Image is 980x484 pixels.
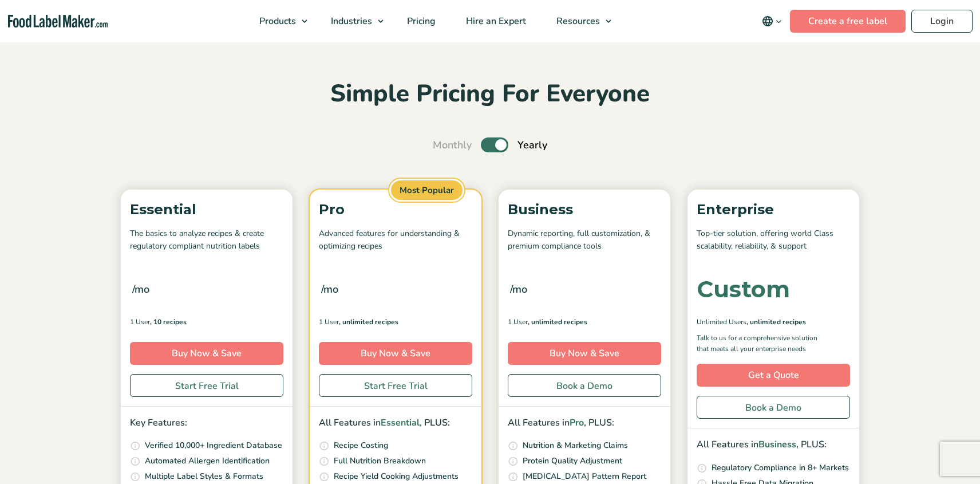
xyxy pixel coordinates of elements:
span: , 10 Recipes [150,317,187,327]
p: Nutrition & Marketing Claims [523,439,628,452]
p: Multiple Label Styles & Formats [145,470,263,483]
span: , Unlimited Recipes [528,317,587,327]
span: Resources [553,15,601,27]
span: /mo [510,281,527,297]
span: Pricing [404,15,437,27]
span: 1 User [508,317,528,327]
span: Pro [570,416,584,429]
label: Toggle [481,137,508,152]
p: Regulatory Compliance in 8+ Markets [712,462,849,474]
span: Products [256,15,297,27]
p: Full Nutrition Breakdown [334,455,426,467]
a: Buy Now & Save [508,342,661,365]
span: /mo [132,281,149,297]
p: Recipe Yield Cooking Adjustments [334,470,459,483]
span: Monthly [433,137,472,153]
p: Automated Allergen Identification [145,455,270,467]
h2: Simple Pricing For Everyone [115,78,865,110]
a: Book a Demo [508,374,661,397]
span: Yearly [517,137,547,153]
p: Verified 10,000+ Ingredient Database [145,439,282,452]
a: Buy Now & Save [130,342,283,365]
p: All Features in , PLUS: [508,416,661,431]
p: Talk to us for a comprehensive solution that meets all your enterprise needs [697,333,828,355]
a: Start Free Trial [130,374,283,397]
p: All Features in , PLUS: [319,416,472,431]
a: Start Free Trial [319,374,472,397]
p: All Features in , PLUS: [697,438,850,452]
span: Hire an Expert [463,15,527,27]
p: Dynamic reporting, full customization, & premium compliance tools [508,227,661,253]
span: Business [758,438,796,451]
span: Essential [381,416,420,429]
span: 1 User [319,317,339,327]
span: , Unlimited Recipes [746,317,806,327]
a: Create a free label [790,10,906,33]
p: Pro [319,199,472,221]
p: Essential [130,199,283,221]
a: Login [911,10,973,33]
span: , Unlimited Recipes [339,317,398,327]
span: Most Popular [389,179,464,202]
a: Buy Now & Save [319,342,472,365]
p: Recipe Costing [334,439,388,452]
span: Industries [327,15,373,27]
span: 1 User [130,317,150,327]
p: [MEDICAL_DATA] Pattern Report [523,470,646,483]
p: Top-tier solution, offering world Class scalability, reliability, & support [697,227,850,253]
a: Get a Quote [697,364,850,387]
a: Book a Demo [697,396,850,419]
p: Protein Quality Adjustment [523,455,622,467]
span: /mo [321,281,338,297]
p: Key Features: [130,416,283,431]
p: Business [508,199,661,221]
div: Custom [697,278,790,301]
span: Unlimited Users [697,317,746,327]
p: The basics to analyze recipes & create regulatory compliant nutrition labels [130,227,283,253]
p: Advanced features for understanding & optimizing recipes [319,227,472,253]
p: Enterprise [697,199,850,221]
